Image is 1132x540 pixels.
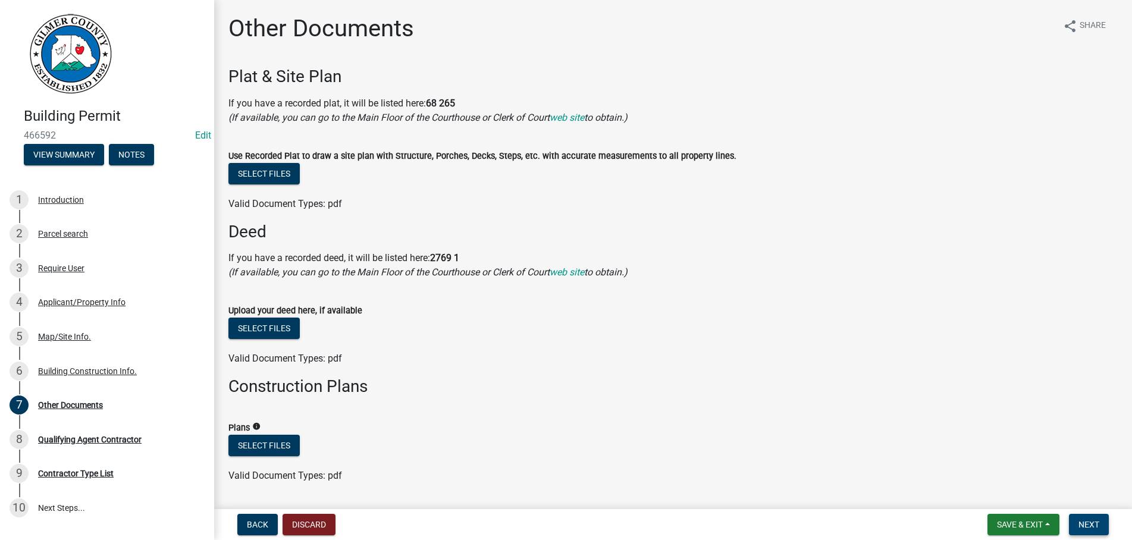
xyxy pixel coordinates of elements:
span: Next [1078,520,1099,529]
div: 1 [10,190,29,209]
h4: Building Permit [24,108,205,125]
span: Valid Document Types: pdf [228,353,342,364]
a: web site [550,266,584,278]
span: Back [247,520,268,529]
button: Discard [283,514,335,535]
wm-modal-confirm: Summary [24,150,104,160]
strong: 2769 1 [430,252,459,263]
i: to obtain.) [584,112,628,123]
div: Other Documents [38,401,103,409]
button: Select files [228,435,300,456]
h3: Deed [228,222,1118,242]
div: 6 [10,362,29,381]
div: Building Construction Info. [38,367,137,375]
button: Next [1069,514,1109,535]
p: If you have a recorded deed, it will be listed here: [228,251,1118,280]
div: Require User [38,264,84,272]
h1: Other Documents [228,14,414,43]
span: Save & Exit [997,520,1043,529]
a: Edit [195,130,211,141]
div: Applicant/Property Info [38,298,126,306]
i: (If available, you can go to the Main Floor of the Courthouse or Clerk of Court [228,266,550,278]
wm-modal-confirm: Notes [109,150,154,160]
strong: 68 265 [426,98,455,109]
button: shareShare [1053,14,1115,37]
div: 2 [10,224,29,243]
label: Use Recorded Plat to draw a site plan with Structure, Porches, Decks, Steps, etc. with accurate m... [228,152,736,161]
span: Valid Document Types: pdf [228,470,342,481]
i: to obtain.) [584,266,628,278]
div: Parcel search [38,230,88,238]
img: Gilmer County, Georgia [24,12,113,95]
div: Contractor Type List [38,469,114,478]
button: Back [237,514,278,535]
h3: Construction Plans [228,376,1118,397]
div: 7 [10,395,29,415]
p: If you have a recorded plat, it will be listed here: [228,96,1118,125]
button: Select files [228,163,300,184]
button: View Summary [24,144,104,165]
div: 5 [10,327,29,346]
h3: Plat & Site Plan [228,67,1118,87]
div: 4 [10,293,29,312]
div: 9 [10,464,29,483]
div: Qualifying Agent Contractor [38,435,142,444]
i: info [252,422,261,431]
button: Select files [228,318,300,339]
div: Map/Site Info. [38,332,91,341]
div: Introduction [38,196,84,204]
button: Notes [109,144,154,165]
div: 10 [10,498,29,517]
label: Plans [228,424,250,432]
wm-modal-confirm: Edit Application Number [195,130,211,141]
span: Valid Document Types: pdf [228,198,342,209]
i: share [1063,19,1077,33]
div: 8 [10,430,29,449]
label: Upload your deed here, if available [228,307,362,315]
span: 466592 [24,130,190,141]
span: Share [1080,19,1106,33]
div: 3 [10,259,29,278]
button: Save & Exit [987,514,1059,535]
a: web site [550,112,584,123]
i: (If available, you can go to the Main Floor of the Courthouse or Clerk of Court [228,112,550,123]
